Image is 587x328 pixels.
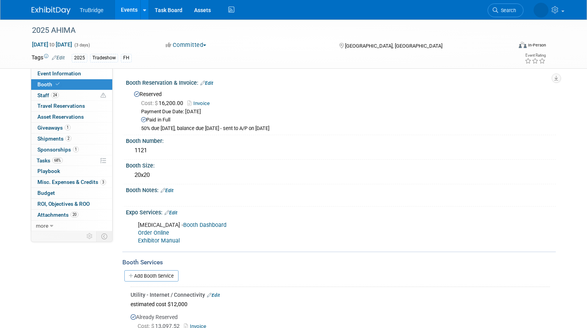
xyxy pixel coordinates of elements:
[141,100,186,106] span: 16,200.00
[31,144,112,155] a: Sponsorships1
[161,188,173,193] a: Edit
[71,212,78,217] span: 20
[138,237,180,244] a: Exhibitor Manual
[498,7,516,13] span: Search
[126,135,556,145] div: Booth Number:
[133,217,472,249] div: [MEDICAL_DATA] -
[37,92,59,98] span: Staff
[36,223,48,229] span: more
[29,23,502,37] div: 2025 AHIMA
[37,157,63,164] span: Tasks
[101,92,106,99] span: Potential Scheduling Conflict -- at least one attendee is tagged in another overlapping event.
[31,112,112,122] a: Asset Reservations
[31,221,112,231] a: more
[31,177,112,187] a: Misc. Expenses & Credits3
[80,7,104,13] span: TruBridge
[126,77,556,87] div: Booth Reservation & Invoice:
[37,81,61,87] span: Booth
[183,222,226,228] a: Booth Dashboard
[52,55,65,61] a: Edit
[528,42,546,48] div: In-Person
[131,299,550,309] div: estimated cost $12,000
[37,168,60,174] span: Playbook
[31,210,112,220] a: Attachments20
[121,54,132,62] div: FH
[65,135,71,141] span: 2
[90,54,118,62] div: Tradeshow
[74,43,90,48] span: (3 days)
[345,43,442,49] span: [GEOGRAPHIC_DATA], [GEOGRAPHIC_DATA]
[141,108,550,116] div: Payment Due Date: [DATE]
[31,101,112,111] a: Travel Reservations
[52,157,63,163] span: 68%
[32,7,71,14] img: ExhibitDay
[31,68,112,79] a: Event Information
[37,114,84,120] span: Asset Reservations
[525,53,546,57] div: Event Rating
[187,100,214,106] a: Invoice
[131,291,550,299] div: Utility - Internet / Connectivity
[132,169,550,181] div: 20x20
[122,258,556,267] div: Booth Services
[31,123,112,133] a: Giveaways1
[141,100,159,106] span: Cost: $
[37,135,71,142] span: Shipments
[37,201,90,207] span: ROI, Objectives & ROO
[65,125,71,130] span: 1
[37,190,55,196] span: Budget
[37,125,71,131] span: Giveaways
[31,188,112,198] a: Budget
[31,134,112,144] a: Shipments2
[48,41,56,48] span: to
[470,41,546,52] div: Event Format
[31,166,112,176] a: Playbook
[51,92,59,98] span: 24
[37,146,79,153] span: Sponsorships
[31,79,112,90] a: Booth
[141,116,550,124] div: Paid in Full
[126,207,556,217] div: Expo Services:
[37,70,81,77] span: Event Information
[534,3,548,18] img: Marg Louwagie
[83,231,97,241] td: Personalize Event Tab Strip
[200,80,213,86] a: Edit
[31,199,112,209] a: ROI, Objectives & ROO
[72,54,87,62] div: 2025
[132,144,550,157] div: 1121
[31,155,112,166] a: Tasks68%
[207,292,220,298] a: Edit
[488,4,523,17] a: Search
[56,82,60,86] i: Booth reservation complete
[132,88,550,132] div: Reserved
[96,231,112,241] td: Toggle Event Tabs
[124,270,179,282] a: Add Booth Service
[37,212,78,218] span: Attachments
[32,41,72,48] span: [DATE] [DATE]
[164,210,177,216] a: Edit
[163,41,209,49] button: Committed
[126,160,556,169] div: Booth Size:
[32,53,65,62] td: Tags
[37,103,85,109] span: Travel Reservations
[31,90,112,101] a: Staff24
[138,230,169,236] a: Order Online
[100,179,106,185] span: 3
[519,42,527,48] img: Format-Inperson.png
[126,184,556,194] div: Booth Notes:
[73,146,79,152] span: 1
[37,179,106,185] span: Misc. Expenses & Credits
[141,125,550,132] div: 50% due [DATE], balance due [DATE] - sent to A/P on [DATE]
